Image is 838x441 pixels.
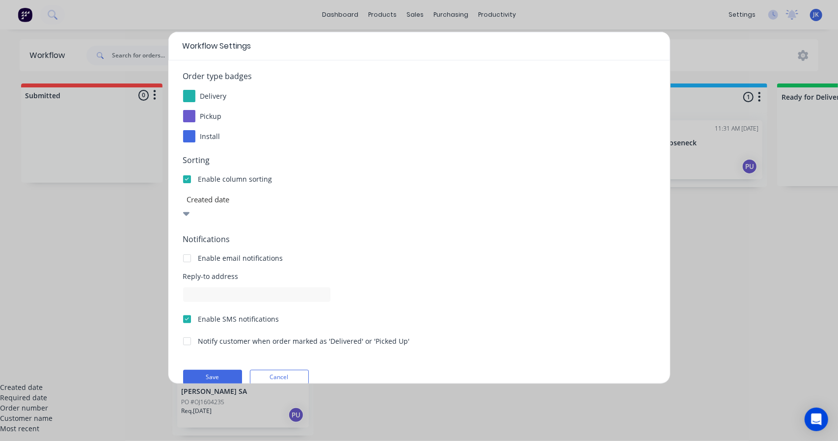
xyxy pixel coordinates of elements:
span: Notifications [183,233,655,245]
button: Save [183,370,242,385]
div: Open Intercom Messenger [805,408,828,431]
span: Workflow Settings [183,40,251,52]
div: Enable column sorting [198,174,272,184]
span: delivery [200,91,226,101]
div: Enable email notifications [198,253,283,263]
span: Reply-to address [183,271,655,281]
div: Enable SMS notifications [198,314,279,324]
button: Cancel [250,370,309,385]
span: install [200,132,220,141]
span: Sorting [183,154,655,166]
span: Order type badges [183,70,655,82]
span: pickup [200,111,221,121]
div: Notify customer when order marked as 'Delivered' or 'Picked Up' [198,336,410,346]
